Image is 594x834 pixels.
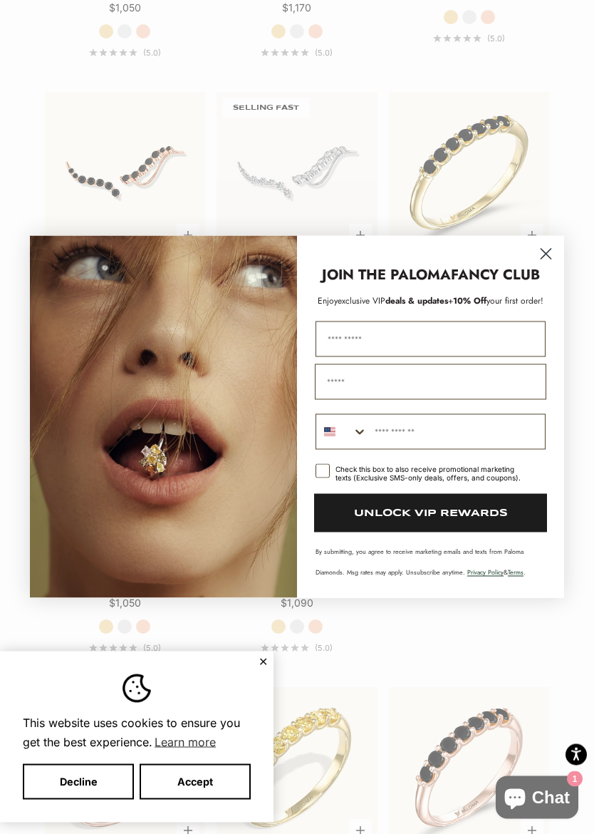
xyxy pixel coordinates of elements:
button: Close [259,657,268,666]
span: & . [467,567,526,577]
img: Cookie banner [123,674,151,703]
a: Learn more [152,731,218,753]
input: Email [315,364,546,400]
span: exclusive VIP [338,294,385,307]
div: Check this box to also receive promotional marketing texts (Exclusive SMS-only deals, offers, and... [335,465,528,482]
span: This website uses cookies to ensure you get the best experience. [23,714,251,753]
img: United States [324,426,335,438]
a: Privacy Policy [467,567,504,577]
img: Loading... [30,236,297,598]
strong: JOIN THE PALOMA [322,264,451,285]
input: First Name [316,321,546,357]
button: Decline [23,764,134,800]
button: Accept [140,764,251,800]
strong: FANCY CLUB [451,264,540,285]
span: Enjoy [318,294,338,307]
button: Search Countries [316,415,368,449]
p: By submitting, you agree to receive marketing emails and texts from Paloma Diamonds. Msg rates ma... [316,547,546,577]
button: Close dialog [533,242,558,267]
a: Terms [508,567,523,577]
span: deals & updates [338,294,448,307]
button: UNLOCK VIP REWARDS [314,494,547,532]
span: + your first order! [448,294,543,307]
input: Phone Number [368,415,545,449]
span: 10% Off [453,294,486,307]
